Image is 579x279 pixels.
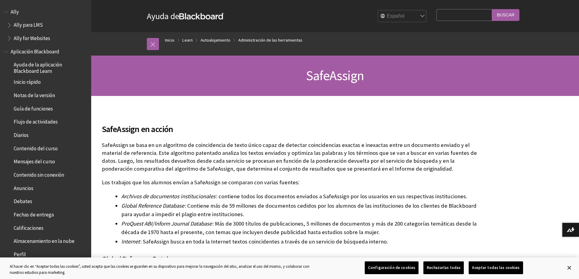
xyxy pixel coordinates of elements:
[423,261,464,274] button: Rechazarlas todas
[365,261,419,274] button: Configuración de cookies
[14,143,58,151] span: Contenido del curso
[14,183,33,191] span: Anuncios
[121,202,184,209] span: Global Reference Database
[14,223,43,231] span: Calificaciones
[102,179,479,186] p: Los trabajos que los alumnos envían a SafeAssign se comparan con varias fuentes:
[492,9,519,21] input: Buscar
[14,209,54,218] span: Fechas de entrega
[14,249,26,257] span: Perfil
[10,264,319,275] div: Al hacer clic en “Aceptar todas las cookies”, usted acepta que las cookies se guarden en su dispo...
[14,170,64,178] span: Contenido sin conexión
[14,196,32,205] span: Debates
[121,193,215,200] span: Archivos de documentos institucionales
[121,238,140,245] span: Internet
[469,261,523,274] button: Aceptar todas las cookies
[165,36,174,44] a: Inicio
[147,11,224,22] a: Ayuda deBlackboard
[306,67,364,84] span: SafeAssign
[102,115,479,135] h2: SafeAssign en acción
[201,36,230,44] a: Autoalojamiento
[14,90,55,98] span: Notas de la versión
[563,261,576,274] button: Cerrar
[102,254,479,265] h3: Global Reference Database
[121,192,479,201] li: : contiene todos los documentos enviados a SafeAssign por los usuarios en sus respectivas institu...
[14,33,50,41] span: Ally for Websites
[14,77,41,85] span: Inicio rápido
[121,237,479,246] li: : SafeAssign busca en toda la Internet textos coincidentes a través de un servicio de búsqueda in...
[14,117,58,125] span: Flujo de actividades
[121,202,479,219] li: : Contiene más de 59 millones de documentos cedidos por los alumnos de las instituciones de los c...
[179,13,224,19] strong: Blackboard
[182,36,193,44] a: Learn
[238,36,302,44] a: Administración de las herramientas
[14,236,74,244] span: Almacenamiento en la nube
[14,157,55,165] span: Mensajes del curso
[121,220,212,227] span: ProQuest ABI/Inform Journal Database
[378,10,427,22] select: Site Language Selector
[102,141,479,173] p: SafeAssign se basa en un algoritmo de coincidencia de texto único capaz de detectar coincidencias...
[14,20,43,28] span: Ally para LMS
[11,7,19,15] span: Ally
[14,60,87,74] span: Ayuda de la aplicación Blackboard Learn
[14,130,29,138] span: Diarios
[121,219,479,236] li: : Más de 3000 títulos de publicaciones, 5 millones de documentos y más de 200 categorías temática...
[11,46,59,55] span: Aplicación Blackboard
[4,7,88,43] nav: Book outline for Anthology Ally Help
[14,104,53,112] span: Guía de funciones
